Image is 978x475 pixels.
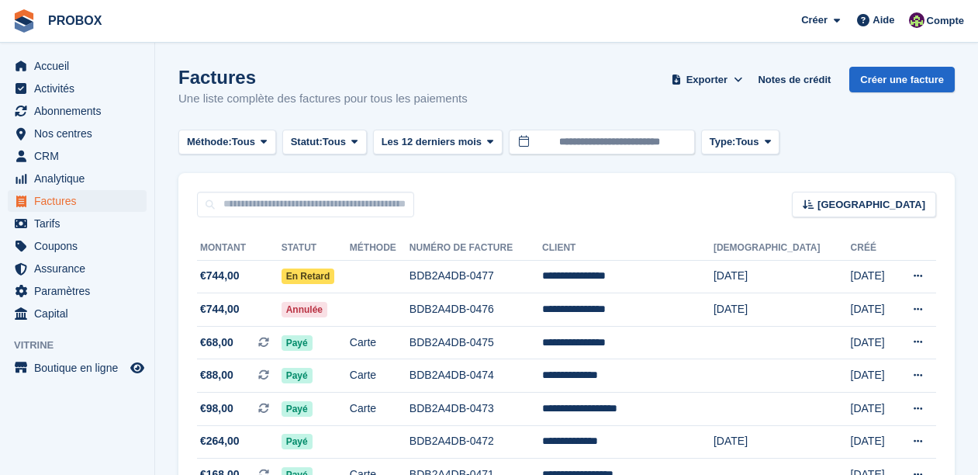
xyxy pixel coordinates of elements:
span: Les 12 derniers mois [382,134,482,150]
span: Méthode: [187,134,232,150]
a: menu [8,235,147,257]
a: menu [8,123,147,144]
span: Annulée [282,302,327,317]
a: menu [8,100,147,122]
span: Capital [34,303,127,324]
span: Exporter [686,72,727,88]
h1: Factures [178,67,468,88]
td: [DATE] [851,359,895,393]
td: [DATE] [851,260,895,293]
span: Vitrine [14,338,154,353]
th: Numéro de facture [410,236,542,261]
td: Carte [350,359,410,393]
a: menu [8,213,147,234]
a: menu [8,55,147,77]
a: Créer une facture [849,67,955,92]
img: Jackson Collins [909,12,924,28]
span: €744,00 [200,301,240,317]
span: Abonnements [34,100,127,122]
span: Tous [323,134,346,150]
span: Analytique [34,168,127,189]
span: €264,00 [200,433,240,449]
span: €98,00 [200,400,233,417]
th: Montant [197,236,282,261]
span: [GEOGRAPHIC_DATA] [817,197,925,213]
td: [DATE] [851,293,895,327]
span: €88,00 [200,367,233,383]
td: BDB2A4DB-0477 [410,260,542,293]
span: Compte [927,13,964,29]
span: Accueil [34,55,127,77]
th: Méthode [350,236,410,261]
td: BDB2A4DB-0472 [410,425,542,459]
button: Exporter [668,67,745,92]
th: Créé [851,236,895,261]
td: [DATE] [851,326,895,359]
td: BDB2A4DB-0474 [410,359,542,393]
a: menu [8,168,147,189]
span: Payé [282,434,313,449]
th: Client [542,236,714,261]
a: PROBOX [42,8,108,33]
a: menu [8,303,147,324]
button: Statut: Tous [282,130,367,155]
th: Statut [282,236,350,261]
td: [DATE] [851,393,895,426]
span: Payé [282,368,313,383]
a: menu [8,280,147,302]
span: Paramètres [34,280,127,302]
td: Carte [350,326,410,359]
span: Tous [232,134,255,150]
span: Activités [34,78,127,99]
a: menu [8,357,147,379]
span: Tarifs [34,213,127,234]
td: Carte [350,393,410,426]
span: Aide [873,12,894,28]
span: Assurance [34,258,127,279]
span: Payé [282,401,313,417]
span: CRM [34,145,127,167]
span: €744,00 [200,268,240,284]
a: menu [8,78,147,99]
a: menu [8,190,147,212]
td: BDB2A4DB-0473 [410,393,542,426]
td: BDB2A4DB-0475 [410,326,542,359]
span: Coupons [34,235,127,257]
span: Nos centres [34,123,127,144]
td: [DATE] [714,425,851,459]
p: Une liste complète des factures pour tous les paiements [178,90,468,108]
td: [DATE] [714,293,851,327]
td: [DATE] [851,425,895,459]
span: Factures [34,190,127,212]
span: Type: [710,134,736,150]
span: Tous [735,134,759,150]
span: En retard [282,269,335,284]
th: [DEMOGRAPHIC_DATA] [714,236,851,261]
td: [DATE] [714,260,851,293]
img: stora-icon-8386f47178a22dfd0bd8f6a31ec36ba5ce8667c1dd55bd0f319d3a0aa187defe.svg [12,9,36,33]
span: Créer [801,12,828,28]
button: Méthode: Tous [178,130,276,155]
button: Type: Tous [701,130,780,155]
span: Boutique en ligne [34,357,127,379]
a: menu [8,258,147,279]
a: Boutique d'aperçu [128,359,147,377]
span: Payé [282,335,313,351]
span: €68,00 [200,335,233,351]
button: Les 12 derniers mois [373,130,503,155]
a: menu [8,145,147,167]
td: BDB2A4DB-0476 [410,293,542,327]
span: Statut: [291,134,323,150]
a: Notes de crédit [752,67,837,92]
